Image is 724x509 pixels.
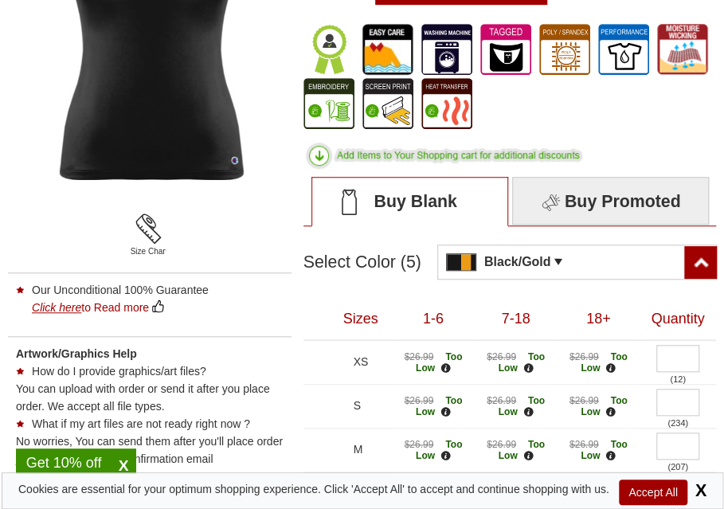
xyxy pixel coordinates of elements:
[112,456,135,476] span: X
[303,78,354,129] img: RecommendedTags
[480,24,531,75] img: Tagged
[392,385,475,429] td: Too Low
[354,444,389,455] div: M
[557,385,640,429] td: Too Low
[16,281,284,316] li: Our Unconditional 100% Guarantee
[484,254,551,270] div: Black/Gold
[303,141,584,172] img: add item to your shopping cart to get additional discount
[569,351,599,362] span: $26.99
[593,466,724,509] iframe: Google Customer Reviews
[557,341,640,385] td: Too Low
[392,341,475,385] td: Too Low
[311,177,508,227] span: Buy Blank
[392,298,475,341] td: 1-6
[557,429,640,472] td: Too Low
[16,301,165,314] a: to Read more
[475,429,558,472] td: Too Low
[539,24,590,75] img: Poly/Spandex
[303,24,354,75] div: Champion Consumer Safety Certification Click here to Read more
[392,429,475,472] td: Too Low
[354,400,389,411] div: S
[487,351,516,362] span: $26.99
[354,356,389,367] div: XS
[640,298,716,341] td: Quantity
[598,24,649,75] img: Performance
[404,351,433,362] span: $26.99
[487,395,516,406] span: $26.99
[691,480,706,500] span: X
[487,439,516,450] span: $26.99
[569,395,599,406] span: $26.99
[303,245,437,280] div: Select Color (5)
[657,24,708,75] img: Moisture Wicking
[404,439,433,450] span: $26.99
[16,347,137,360] b: Artwork/Graphics Help
[16,362,284,415] li: How do I provide graphics/art files? You can upload with order or send it after you place order. ...
[421,78,472,129] img: RecommendedTags
[362,78,413,129] img: RecommendedTags
[404,395,433,406] span: $26.99
[303,298,392,341] td: Sizes
[619,480,687,505] span: Accept All
[18,481,609,497] div: Cookies are essential for your optimum shopping experience. Click 'Accept All' to accept and cont...
[421,24,472,75] img: Washing
[569,439,599,450] span: $26.99
[475,341,558,385] td: Too Low
[16,456,112,469] div: Get 10% off
[475,385,558,429] td: Too Low
[32,301,81,314] i: Click here
[557,298,640,341] td: 18+
[475,298,558,341] td: 7-18
[16,415,284,468] li: What if my art files are not ready right now ? No worries, You can send them after you'll place o...
[362,24,413,75] img: Easy Care
[512,177,709,225] span: Buy Promoted
[127,206,167,257] div: Champion 0353TL Size Chart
